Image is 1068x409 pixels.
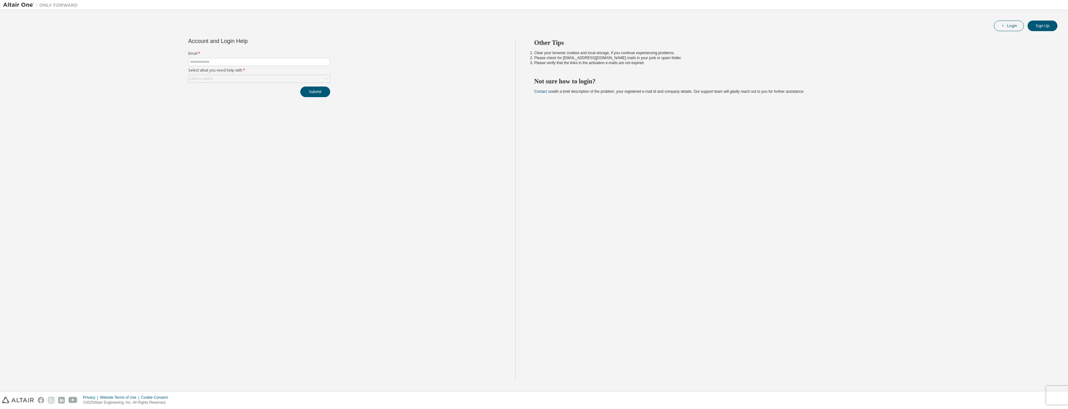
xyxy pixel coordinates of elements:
[534,89,552,94] a: Contact us
[48,397,54,403] img: instagram.svg
[534,55,1047,60] li: Please check for [EMAIL_ADDRESS][DOMAIN_NAME] mails in your junk or spam folder.
[534,39,1047,47] h2: Other Tips
[190,76,213,81] div: Click to select
[58,397,65,403] img: linkedin.svg
[300,87,330,97] button: Submit
[534,89,804,94] span: with a brief description of the problem, your registered e-mail id and company details. Our suppo...
[994,21,1024,31] button: Login
[188,68,330,73] label: Select what you need help with
[3,2,81,8] img: Altair One
[83,400,171,405] p: © 2025 Altair Engineering, Inc. All Rights Reserved.
[83,395,100,400] div: Privacy
[534,77,1047,85] h2: Not sure how to login?
[68,397,77,403] img: youtube.svg
[534,60,1047,65] li: Please verify that the links in the activation e-mails are not expired.
[189,75,330,82] div: Click to select
[141,395,171,400] div: Cookie Consent
[100,395,141,400] div: Website Terms of Use
[38,397,44,403] img: facebook.svg
[534,50,1047,55] li: Clear your browser cookies and local storage, if you continue experiencing problems.
[2,397,34,403] img: altair_logo.svg
[188,51,330,56] label: Email
[188,39,302,44] div: Account and Login Help
[1028,21,1057,31] button: Sign Up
